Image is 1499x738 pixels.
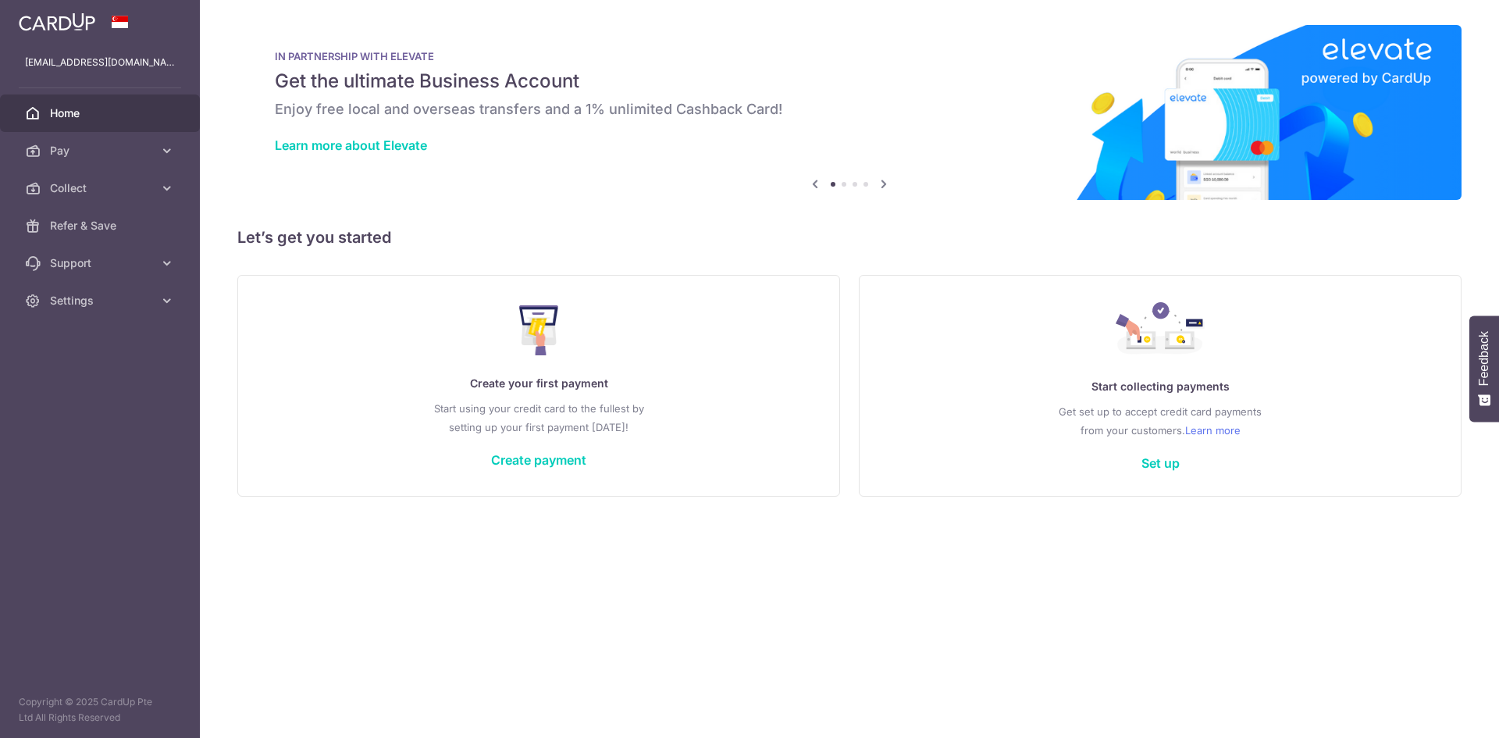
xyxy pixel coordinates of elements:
img: Collect Payment [1116,302,1205,358]
img: CardUp [19,12,95,31]
span: Settings [50,293,153,308]
p: Create your first payment [269,374,808,393]
img: Make Payment [519,305,559,355]
span: Refer & Save [50,218,153,234]
span: Home [50,105,153,121]
h6: Enjoy free local and overseas transfers and a 1% unlimited Cashback Card! [275,100,1424,119]
span: Pay [50,143,153,159]
h5: Let’s get you started [237,225,1462,250]
p: [EMAIL_ADDRESS][DOMAIN_NAME] [25,55,175,70]
p: Start collecting payments [891,377,1430,396]
span: Support [50,255,153,271]
a: Set up [1141,455,1180,471]
button: Feedback - Show survey [1469,316,1499,422]
span: Feedback [1477,331,1491,386]
p: IN PARTNERSHIP WITH ELEVATE [275,50,1424,62]
p: Get set up to accept credit card payments from your customers. [891,402,1430,440]
img: Renovation banner [237,25,1462,200]
a: Learn more [1185,421,1241,440]
p: Start using your credit card to the fullest by setting up your first payment [DATE]! [269,399,808,437]
h5: Get the ultimate Business Account [275,69,1424,94]
a: Create payment [491,452,586,468]
span: Collect [50,180,153,196]
a: Learn more about Elevate [275,137,427,153]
